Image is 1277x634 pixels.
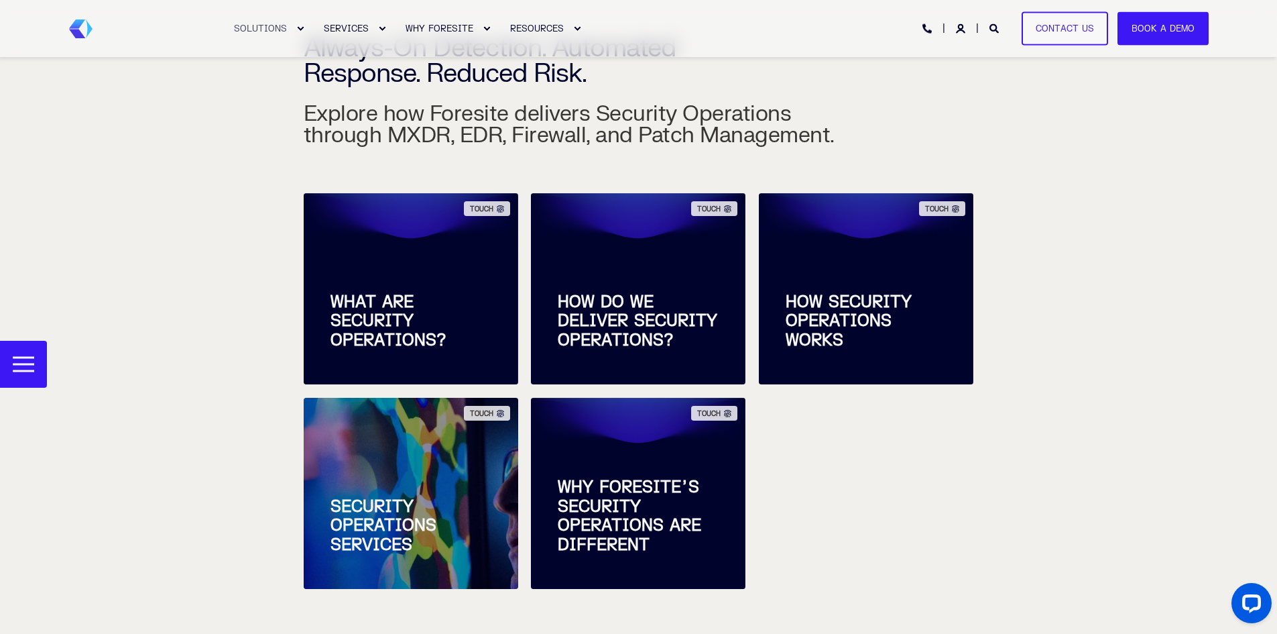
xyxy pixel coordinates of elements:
[463,201,509,216] div: TOUCH
[304,9,840,146] h3: Explore how Foresite delivers Security Operations through MXDR, EDR, Firewall, and Patch Management.
[989,22,1001,34] a: Open Search
[1117,11,1209,46] a: Book a Demo
[919,201,965,216] div: TOUCH
[463,406,509,421] div: TOUCH
[691,406,737,421] div: TOUCH
[234,23,287,34] span: SOLUTIONS
[69,19,93,38] a: Back to Home
[406,23,473,34] span: WHY FORESITE
[69,19,93,38] img: Foresite brand mark, a hexagon shape of blues with a directional arrow to the right hand side
[1221,578,1277,634] iframe: LiveChat chat widget
[378,25,386,33] div: Expand SERVICES
[296,25,304,33] div: Expand SOLUTIONS
[573,25,581,33] div: Expand RESOURCES
[483,25,491,33] div: Expand WHY FORESITE
[956,22,968,34] a: Login
[1022,11,1108,46] a: Contact Us
[510,23,564,34] span: RESOURCES
[691,201,737,216] div: TOUCH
